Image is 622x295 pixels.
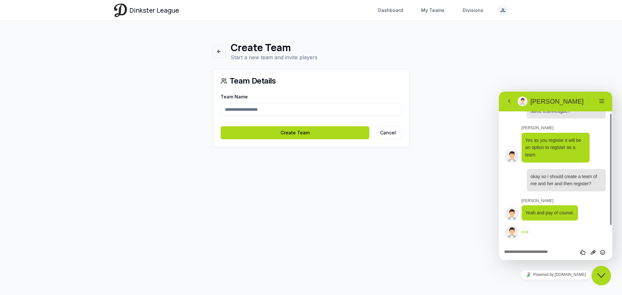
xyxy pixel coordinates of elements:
button: JL [498,5,508,16]
button: Upload File [89,157,99,164]
span: Yes as you register it will be an option to register as a team [27,46,82,66]
a: Cancel [374,126,401,139]
a: My Teams [417,5,448,16]
img: Agent profile image [6,58,19,71]
iframe: chat widget [592,266,612,285]
div: Team Details [221,77,401,85]
div: Rate this chat [80,157,90,164]
p: Start a new team and invite players [231,53,317,61]
a: Dinkster League [114,4,179,17]
a: Dashboard [374,5,407,16]
img: Agent profile image [6,134,19,147]
p: [PERSON_NAME] [23,106,107,112]
p: [PERSON_NAME] [23,33,107,40]
img: Agent profile image [6,116,19,129]
h1: Create Team [231,42,317,53]
button: Create Team [221,126,369,139]
div: Group of buttons [80,157,108,164]
span: Dinkster League [130,6,179,15]
span: okay so i should create a team of me and her and then register? [32,82,98,95]
img: Dinkster [114,4,127,17]
button: Insert emoji [99,157,108,164]
iframe: chat widget [499,92,612,260]
a: Divisions [459,5,487,16]
iframe: chat widget [499,267,612,282]
label: Team Name [221,94,248,99]
span: Yeah and pay of course. [27,119,75,124]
